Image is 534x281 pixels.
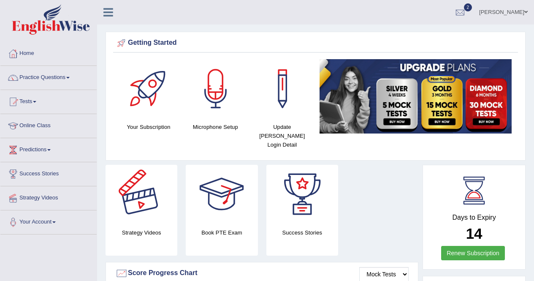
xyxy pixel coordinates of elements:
[186,123,244,131] h4: Microphone Setup
[0,90,97,111] a: Tests
[0,66,97,87] a: Practice Questions
[266,228,338,237] h4: Success Stories
[432,214,516,221] h4: Days to Expiry
[0,42,97,63] a: Home
[0,162,97,183] a: Success Stories
[441,246,505,260] a: Renew Subscription
[115,267,409,280] div: Score Progress Chart
[106,228,177,237] h4: Strategy Videos
[186,228,258,237] h4: Book PTE Exam
[0,138,97,159] a: Predictions
[464,3,472,11] span: 2
[466,225,482,242] b: 14
[253,123,311,149] h4: Update [PERSON_NAME] Login Detail
[0,114,97,135] a: Online Class
[115,37,516,49] div: Getting Started
[119,123,178,131] h4: Your Subscription
[320,59,512,134] img: small5.jpg
[0,186,97,207] a: Strategy Videos
[0,210,97,232] a: Your Account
